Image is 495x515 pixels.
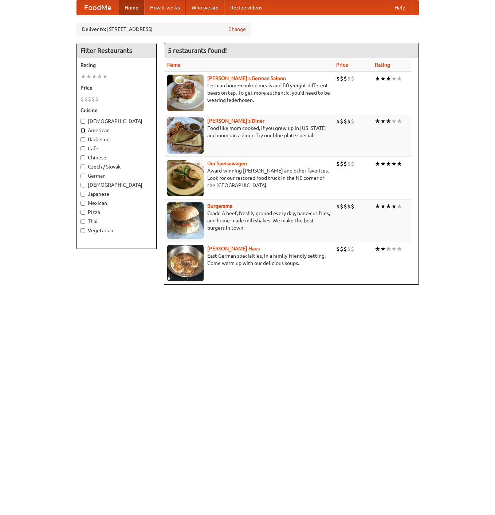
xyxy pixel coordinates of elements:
[80,165,85,169] input: Czech / Slovak
[351,245,354,253] li: $
[167,160,204,196] img: speisewagen.jpg
[386,160,391,168] li: ★
[80,183,85,187] input: [DEMOGRAPHIC_DATA]
[84,95,88,103] li: $
[347,245,351,253] li: $
[391,75,397,83] li: ★
[343,245,347,253] li: $
[77,0,119,15] a: FoodMe
[102,72,108,80] li: ★
[343,117,347,125] li: $
[80,154,153,161] label: Chinese
[380,160,386,168] li: ★
[397,160,402,168] li: ★
[336,75,340,83] li: $
[336,202,340,210] li: $
[375,75,380,83] li: ★
[397,117,402,125] li: ★
[186,0,224,15] a: Who we are
[391,117,397,125] li: ★
[340,160,343,168] li: $
[76,23,251,36] div: Deliver to: [STREET_ADDRESS]
[91,72,97,80] li: ★
[80,201,85,206] input: Mexican
[228,25,246,33] a: Change
[391,160,397,168] li: ★
[375,117,380,125] li: ★
[336,117,340,125] li: $
[80,218,153,225] label: Thai
[336,62,348,68] a: Price
[380,245,386,253] li: ★
[80,172,153,179] label: German
[80,128,85,133] input: American
[340,245,343,253] li: $
[167,82,330,104] p: German home-cooked meals and fifty-eight different beers on tap. To get more authentic, you'd nee...
[343,202,347,210] li: $
[347,75,351,83] li: $
[386,202,391,210] li: ★
[80,127,153,134] label: American
[91,95,95,103] li: $
[80,137,85,142] input: Barbecue
[167,245,204,281] img: kohlhaus.jpg
[80,118,153,125] label: [DEMOGRAPHIC_DATA]
[351,160,354,168] li: $
[80,190,153,198] label: Japanese
[351,75,354,83] li: $
[386,117,391,125] li: ★
[80,84,153,91] h5: Price
[207,118,264,124] a: [PERSON_NAME]'s Diner
[80,155,85,160] input: Chinese
[380,75,386,83] li: ★
[375,62,390,68] a: Rating
[391,245,397,253] li: ★
[207,161,247,166] a: Der Speisewagen
[167,124,330,139] p: Food like mom cooked, if you grew up in [US_STATE] and mom ran a diner. Try our blue plate special!
[80,219,85,224] input: Thai
[336,245,340,253] li: $
[167,202,204,239] img: burgerama.jpg
[207,75,286,81] a: [PERSON_NAME]'s German Saloon
[386,245,391,253] li: ★
[224,0,268,15] a: Recipe videos
[168,47,227,54] ng-pluralize: 5 restaurants found!
[397,245,402,253] li: ★
[167,167,330,189] p: Award-winning [PERSON_NAME] and other favorites. Look for our restored food truck in the NE corne...
[88,95,91,103] li: $
[144,0,186,15] a: How it works
[391,202,397,210] li: ★
[207,203,232,209] a: Burgerama
[80,174,85,178] input: German
[386,75,391,83] li: ★
[95,95,99,103] li: $
[80,209,153,216] label: Pizza
[347,117,351,125] li: $
[80,181,153,189] label: [DEMOGRAPHIC_DATA]
[80,62,153,69] h5: Rating
[80,210,85,215] input: Pizza
[389,0,411,15] a: Help
[119,0,144,15] a: Home
[80,119,85,124] input: [DEMOGRAPHIC_DATA]
[375,202,380,210] li: ★
[380,117,386,125] li: ★
[207,246,260,251] a: [PERSON_NAME] Haus
[86,72,91,80] li: ★
[80,136,153,143] label: Barbecue
[336,160,340,168] li: $
[340,75,343,83] li: $
[397,75,402,83] li: ★
[167,62,181,68] a: Name
[167,252,330,267] p: East German specialties, in a family-friendly setting. Come warm up with our delicious soups.
[80,227,153,234] label: Vegetarian
[80,228,85,233] input: Vegetarian
[80,107,153,114] h5: Cuisine
[77,43,156,58] h4: Filter Restaurants
[343,160,347,168] li: $
[340,117,343,125] li: $
[167,117,204,154] img: sallys.jpg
